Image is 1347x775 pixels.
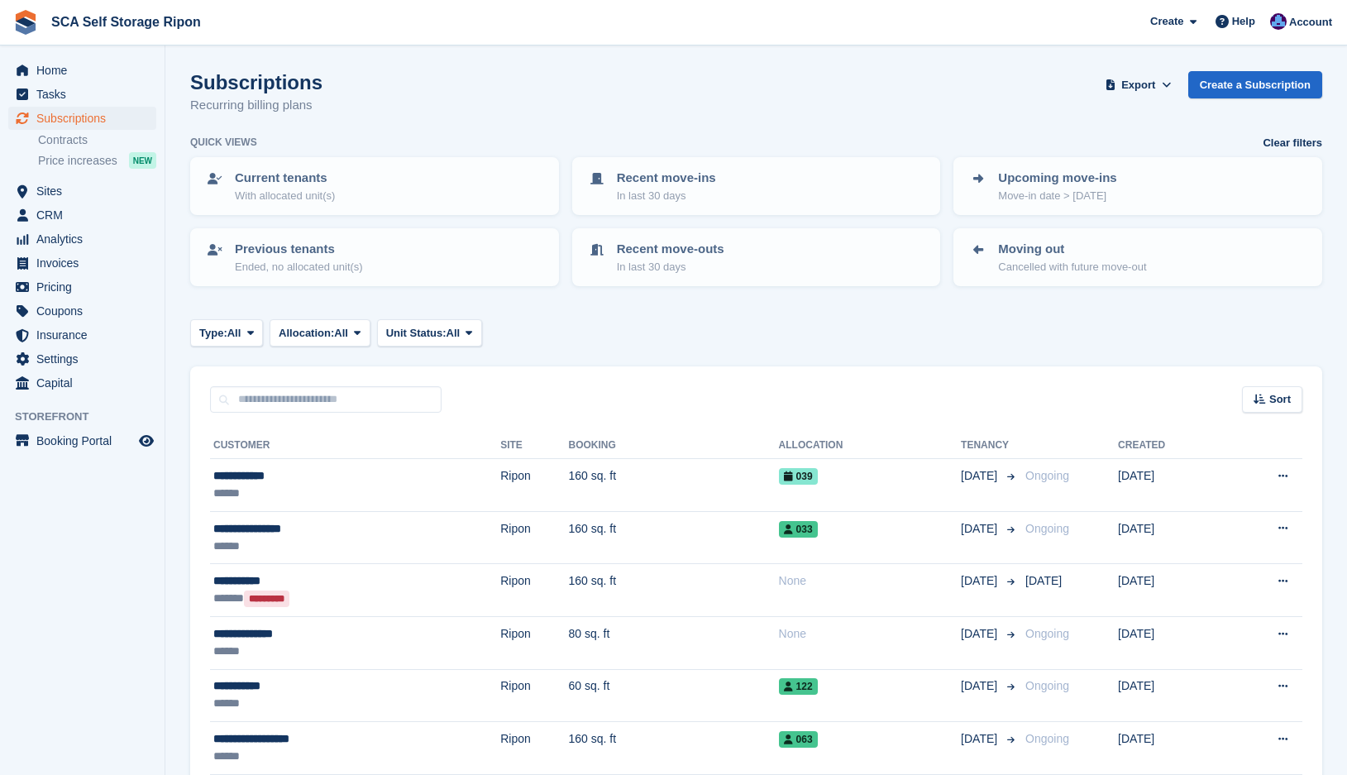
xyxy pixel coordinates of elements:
td: 60 sq. ft [569,669,779,722]
span: [DATE] [961,677,1001,695]
button: Allocation: All [270,319,370,347]
p: Previous tenants [235,240,363,259]
a: menu [8,275,156,299]
img: Sarah Race [1270,13,1287,30]
a: menu [8,203,156,227]
span: 122 [779,678,818,695]
td: Ripon [500,616,568,669]
p: Recent move-ins [617,169,716,188]
span: Sites [36,179,136,203]
span: All [447,325,461,342]
button: Type: All [190,319,263,347]
th: Allocation [779,433,962,459]
span: Help [1232,13,1255,30]
span: Sort [1269,391,1291,408]
td: Ripon [500,564,568,617]
h6: Quick views [190,135,257,150]
td: 160 sq. ft [569,511,779,564]
span: [DATE] [1025,574,1062,587]
a: Create a Subscription [1188,71,1322,98]
span: Ongoing [1025,627,1069,640]
span: Capital [36,371,136,395]
th: Customer [210,433,500,459]
a: Moving out Cancelled with future move-out [955,230,1321,285]
span: Analytics [36,227,136,251]
th: Site [500,433,568,459]
span: Ongoing [1025,522,1069,535]
a: Current tenants With allocated unit(s) [192,159,557,213]
span: 039 [779,468,818,485]
span: Settings [36,347,136,371]
span: Home [36,59,136,82]
a: Preview store [136,431,156,451]
span: Ongoing [1025,469,1069,482]
a: menu [8,227,156,251]
a: Contracts [38,132,156,148]
td: Ripon [500,669,568,722]
a: SCA Self Storage Ripon [45,8,208,36]
span: Price increases [38,153,117,169]
span: [DATE] [961,520,1001,538]
td: [DATE] [1118,722,1225,775]
span: Allocation: [279,325,334,342]
td: Ripon [500,511,568,564]
td: [DATE] [1118,511,1225,564]
p: Moving out [998,240,1146,259]
span: Storefront [15,409,165,425]
a: Recent move-ins In last 30 days [574,159,939,213]
span: Pricing [36,275,136,299]
span: Insurance [36,323,136,347]
a: menu [8,429,156,452]
td: Ripon [500,459,568,512]
p: Recent move-outs [617,240,724,259]
td: 80 sq. ft [569,616,779,669]
td: [DATE] [1118,669,1225,722]
a: Recent move-outs In last 30 days [574,230,939,285]
th: Created [1118,433,1225,459]
p: Cancelled with future move-out [998,259,1146,275]
td: Ripon [500,722,568,775]
a: menu [8,179,156,203]
div: NEW [129,152,156,169]
a: menu [8,371,156,395]
img: stora-icon-8386f47178a22dfd0bd8f6a31ec36ba5ce8667c1dd55bd0f319d3a0aa187defe.svg [13,10,38,35]
div: None [779,572,962,590]
td: [DATE] [1118,616,1225,669]
span: Create [1150,13,1183,30]
span: Account [1289,14,1332,31]
h1: Subscriptions [190,71,322,93]
a: menu [8,323,156,347]
p: In last 30 days [617,188,716,204]
span: [DATE] [961,467,1001,485]
span: 033 [779,521,818,538]
a: menu [8,299,156,323]
td: 160 sq. ft [569,564,779,617]
span: Unit Status: [386,325,447,342]
p: Recurring billing plans [190,96,322,115]
td: [DATE] [1118,564,1225,617]
span: All [334,325,348,342]
button: Unit Status: All [377,319,482,347]
a: menu [8,59,156,82]
p: Current tenants [235,169,335,188]
span: CRM [36,203,136,227]
span: 063 [779,731,818,748]
a: Upcoming move-ins Move-in date > [DATE] [955,159,1321,213]
a: menu [8,83,156,106]
div: None [779,625,962,643]
p: Move-in date > [DATE] [998,188,1116,204]
a: Price increases NEW [38,151,156,170]
p: Upcoming move-ins [998,169,1116,188]
span: All [227,325,241,342]
p: With allocated unit(s) [235,188,335,204]
td: [DATE] [1118,459,1225,512]
span: Booking Portal [36,429,136,452]
td: 160 sq. ft [569,722,779,775]
span: Tasks [36,83,136,106]
a: menu [8,251,156,275]
span: Subscriptions [36,107,136,130]
a: menu [8,107,156,130]
td: 160 sq. ft [569,459,779,512]
span: Ongoing [1025,679,1069,692]
a: Previous tenants Ended, no allocated unit(s) [192,230,557,285]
